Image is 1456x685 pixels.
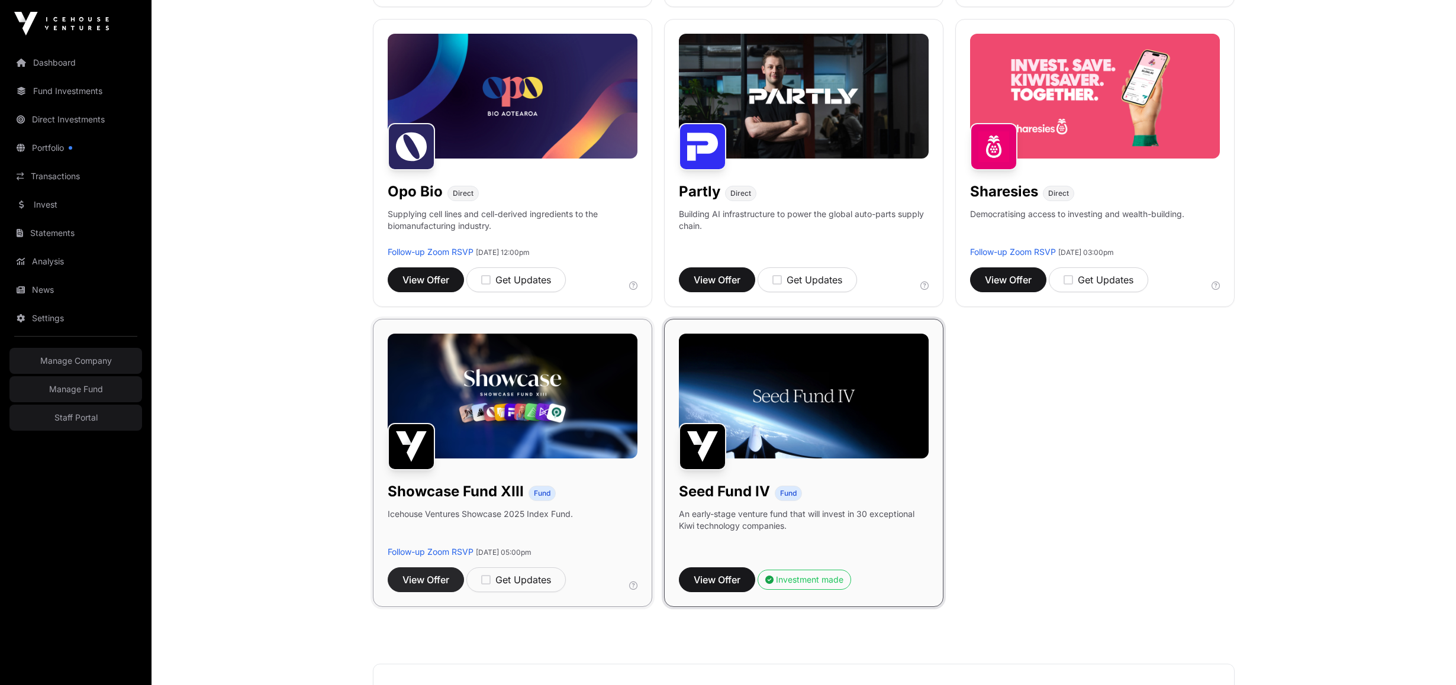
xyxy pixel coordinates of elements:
[388,208,637,232] p: Supplying cell lines and cell-derived ingredients to the biomanufacturing industry.
[388,547,473,557] a: Follow-up Zoom RSVP
[481,273,551,287] div: Get Updates
[534,489,550,498] span: Fund
[453,189,473,198] span: Direct
[466,567,566,592] button: Get Updates
[694,573,740,587] span: View Offer
[9,135,142,161] a: Portfolio
[9,78,142,104] a: Fund Investments
[388,182,443,201] h1: Opo Bio
[9,163,142,189] a: Transactions
[388,423,435,470] img: Showcase Fund XIII
[1049,267,1148,292] button: Get Updates
[9,348,142,374] a: Manage Company
[388,267,464,292] button: View Offer
[476,248,530,257] span: [DATE] 12:00pm
[970,247,1056,257] a: Follow-up Zoom RSVP
[758,570,851,590] button: Investment made
[388,482,524,501] h1: Showcase Fund XIII
[9,405,142,431] a: Staff Portal
[388,334,637,458] img: Showcase-Fund-Banner-1.jpg
[679,508,929,532] p: An early-stage venture fund that will invest in 30 exceptional Kiwi technology companies.
[970,182,1038,201] h1: Sharesies
[9,277,142,303] a: News
[679,34,929,159] img: Partly-Banner.jpg
[388,567,464,592] button: View Offer
[388,123,435,170] img: Opo Bio
[679,123,726,170] img: Partly
[679,208,929,246] p: Building AI infrastructure to power the global auto-parts supply chain.
[970,267,1046,292] button: View Offer
[1397,628,1456,685] iframe: Chat Widget
[970,208,1184,246] p: Democratising access to investing and wealth-building.
[1058,248,1114,257] span: [DATE] 03:00pm
[758,267,857,292] button: Get Updates
[481,573,551,587] div: Get Updates
[985,273,1032,287] span: View Offer
[730,189,751,198] span: Direct
[1064,273,1133,287] div: Get Updates
[679,182,720,201] h1: Partly
[14,12,109,35] img: Icehouse Ventures Logo
[1048,189,1069,198] span: Direct
[476,548,531,557] span: [DATE] 05:00pm
[402,273,449,287] span: View Offer
[970,123,1017,170] img: Sharesies
[780,489,797,498] span: Fund
[772,273,842,287] div: Get Updates
[9,305,142,331] a: Settings
[9,192,142,218] a: Invest
[679,482,770,501] h1: Seed Fund IV
[694,273,740,287] span: View Offer
[765,574,843,586] div: Investment made
[9,220,142,246] a: Statements
[679,267,755,292] button: View Offer
[388,247,473,257] a: Follow-up Zoom RSVP
[9,50,142,76] a: Dashboard
[679,334,929,458] img: Seed-Fund-4_Banner.jpg
[9,106,142,133] a: Direct Investments
[9,376,142,402] a: Manage Fund
[402,573,449,587] span: View Offer
[970,34,1220,159] img: Sharesies-Banner.jpg
[679,423,726,470] img: Seed Fund IV
[388,508,573,520] p: Icehouse Ventures Showcase 2025 Index Fund.
[9,248,142,274] a: Analysis
[466,267,566,292] button: Get Updates
[679,567,755,592] button: View Offer
[388,34,637,159] img: Opo-Bio-Banner.jpg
